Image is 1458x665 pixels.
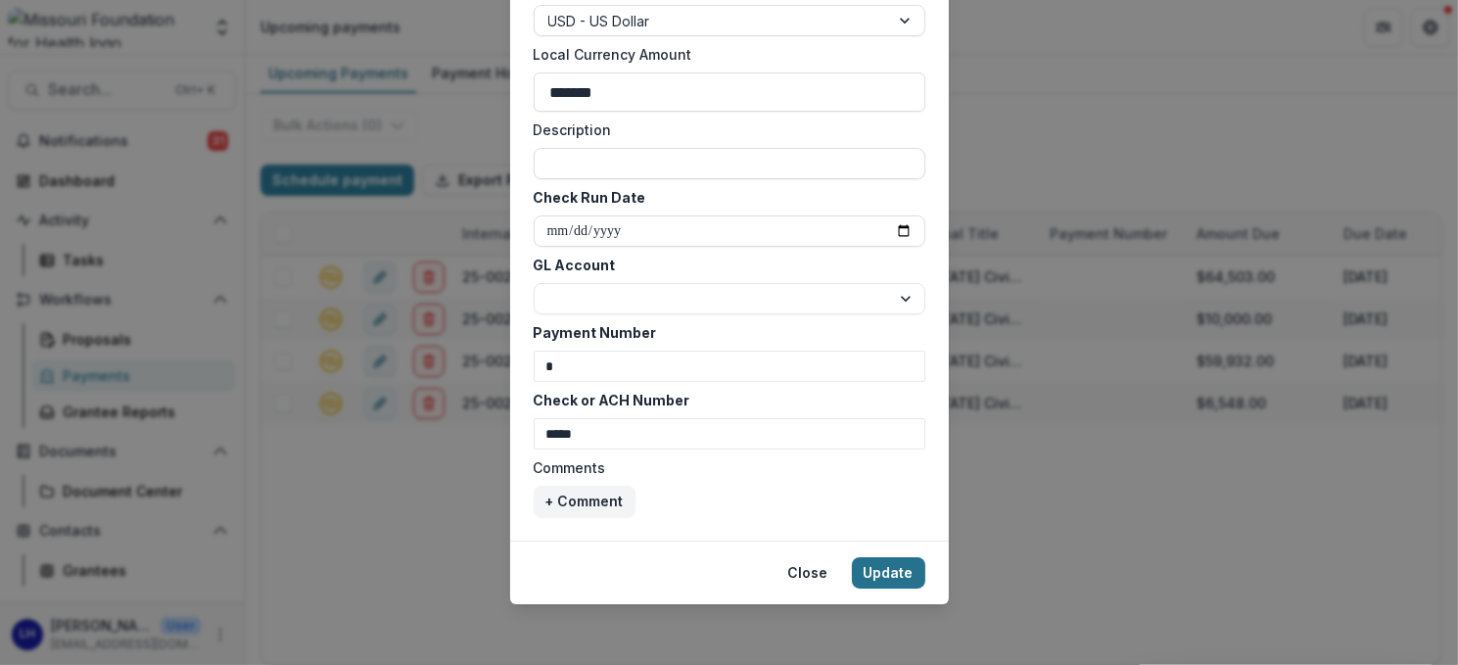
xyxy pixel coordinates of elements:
[534,44,914,65] label: Local Currency Amount
[534,119,914,140] label: Description
[776,557,840,589] button: Close
[534,187,914,208] label: Check Run Date
[534,390,914,410] label: Check or ACH Number
[534,255,914,275] label: GL Account
[534,486,635,517] button: + Comment
[534,457,914,478] label: Comments
[852,557,925,589] button: Update
[534,322,914,343] label: Payment Number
